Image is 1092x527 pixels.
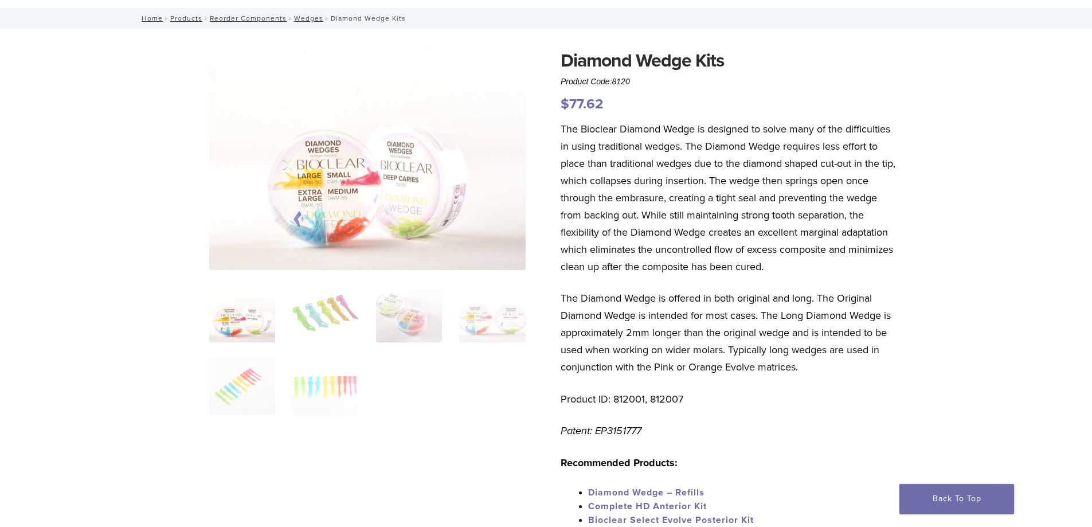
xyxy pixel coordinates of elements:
[588,501,707,512] a: Complete HD Anterior Kit
[561,47,898,75] h1: Diamond Wedge Kits
[163,15,170,21] span: /
[561,456,678,469] strong: Recommended Products:
[294,14,323,22] a: Wedges
[459,285,525,342] img: Diamond Wedge Kits - Image 4
[376,285,442,342] img: Diamond Wedge Kits - Image 3
[209,47,526,270] img: Diamond Wedges-Assorted-3 - Copy
[561,96,603,112] bdi: 77.62
[561,120,898,275] p: The Bioclear Diamond Wedge is designed to solve many of the difficulties in using traditional wed...
[561,96,569,112] span: $
[202,15,210,21] span: /
[899,484,1014,514] a: Back To Top
[134,8,959,29] nav: Diamond Wedge Kits
[287,15,294,21] span: /
[209,285,275,342] img: Diamond-Wedges-Assorted-3-Copy-e1548779949314-324x324.jpg
[292,285,358,342] img: Diamond Wedge Kits - Image 2
[138,14,163,22] a: Home
[588,487,704,498] a: Diamond Wedge – Refills
[612,77,630,86] span: 8120
[209,357,275,415] img: Diamond Wedge Kits - Image 5
[561,290,898,376] p: The Diamond Wedge is offered in both original and long. The Original Diamond Wedge is intended fo...
[170,14,202,22] a: Products
[561,424,641,437] em: Patent: EP3151777
[210,14,287,22] a: Reorder Components
[561,77,630,86] span: Product Code:
[561,391,898,408] p: Product ID: 812001, 812007
[292,357,358,415] img: Diamond Wedge Kits - Image 6
[588,514,754,526] a: Bioclear Select Evolve Posterior Kit
[323,15,331,21] span: /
